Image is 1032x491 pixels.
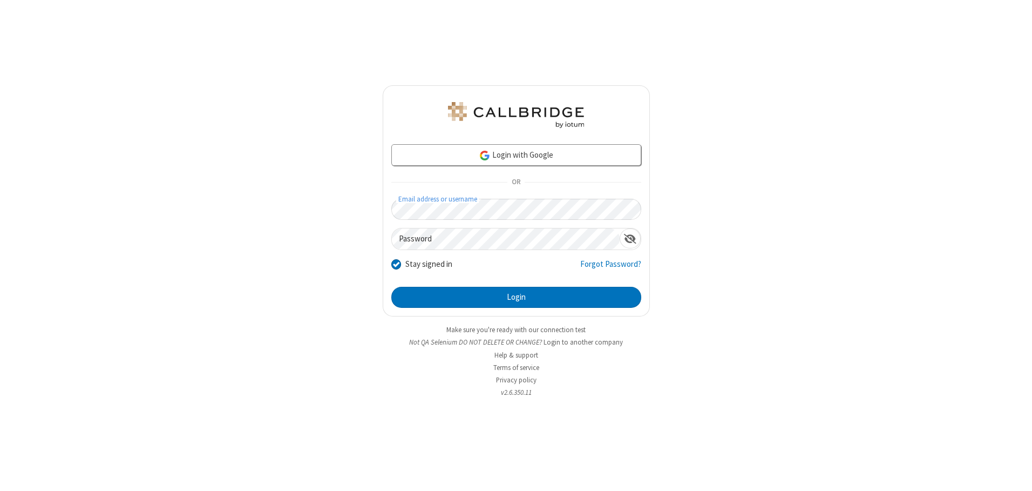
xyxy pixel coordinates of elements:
img: QA Selenium DO NOT DELETE OR CHANGE [446,102,586,128]
a: Help & support [494,351,538,360]
a: Make sure you're ready with our connection test [446,325,586,334]
a: Privacy policy [496,375,537,385]
a: Forgot Password? [580,258,641,279]
input: Password [392,228,620,250]
li: Not QA Selenium DO NOT DELETE OR CHANGE? [383,337,650,347]
li: v2.6.350.11 [383,387,650,398]
button: Login to another company [544,337,623,347]
span: OR [507,175,525,190]
img: google-icon.png [479,150,491,162]
div: Show password [620,228,641,248]
a: Login with Google [391,144,641,166]
a: Terms of service [493,363,539,372]
label: Stay signed in [405,258,452,271]
input: Email address or username [391,199,641,220]
button: Login [391,287,641,308]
